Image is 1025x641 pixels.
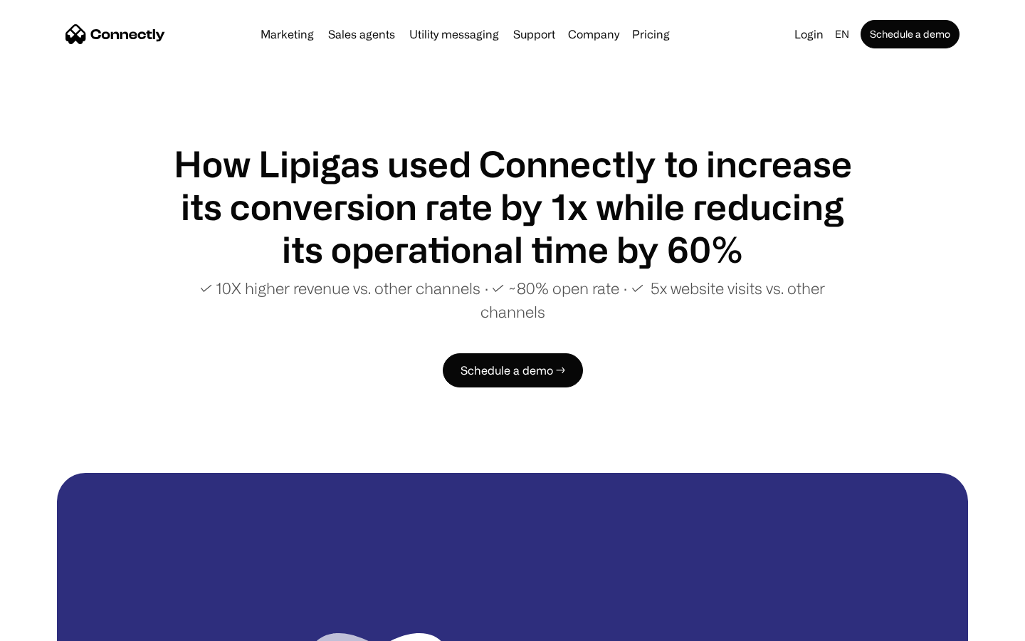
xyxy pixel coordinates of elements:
a: Login [789,24,829,44]
a: Schedule a demo → [443,353,583,387]
a: Pricing [626,28,676,40]
a: Support [508,28,561,40]
ul: Language list [28,616,85,636]
a: Sales agents [322,28,401,40]
a: Utility messaging [404,28,505,40]
div: Company [568,24,619,44]
h1: How Lipigas used Connectly to increase its conversion rate by 1x while reducing its operational t... [171,142,854,271]
a: Schedule a demo [861,20,960,48]
p: ✓ 10X higher revenue vs. other channels ∙ ✓ ~80% open rate ∙ ✓ 5x website visits vs. other channels [171,276,854,323]
a: Marketing [255,28,320,40]
aside: Language selected: English [14,615,85,636]
div: en [835,24,849,44]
